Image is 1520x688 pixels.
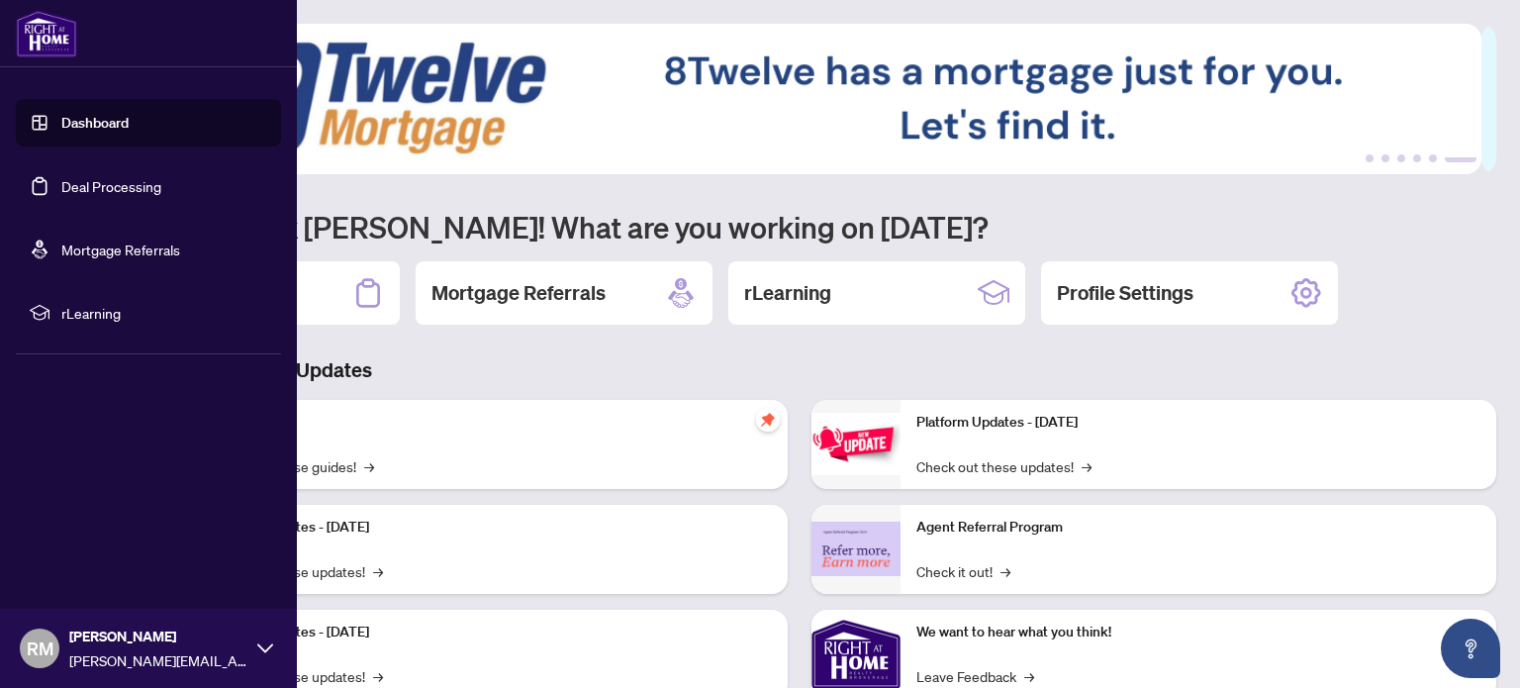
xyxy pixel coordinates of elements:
[1445,154,1476,162] button: 6
[61,114,129,132] a: Dashboard
[1397,154,1405,162] button: 3
[1381,154,1389,162] button: 2
[373,665,383,687] span: →
[208,622,772,643] p: Platform Updates - [DATE]
[1413,154,1421,162] button: 4
[916,560,1010,582] a: Check it out!→
[1082,455,1092,477] span: →
[373,560,383,582] span: →
[1429,154,1437,162] button: 5
[1366,154,1374,162] button: 1
[69,626,247,647] span: [PERSON_NAME]
[1057,279,1193,307] h2: Profile Settings
[1000,560,1010,582] span: →
[103,356,1496,384] h3: Brokerage & Industry Updates
[208,517,772,539] p: Platform Updates - [DATE]
[916,517,1480,539] p: Agent Referral Program
[364,455,374,477] span: →
[431,279,606,307] h2: Mortgage Referrals
[61,302,267,324] span: rLearning
[756,408,780,432] span: pushpin
[916,412,1480,434] p: Platform Updates - [DATE]
[744,279,831,307] h2: rLearning
[61,241,180,258] a: Mortgage Referrals
[811,413,901,475] img: Platform Updates - June 23, 2025
[208,412,772,434] p: Self-Help
[916,665,1034,687] a: Leave Feedback→
[1441,619,1500,678] button: Open asap
[27,635,53,662] span: RM
[1024,665,1034,687] span: →
[69,649,247,671] span: [PERSON_NAME][EMAIL_ADDRESS][DOMAIN_NAME]
[916,622,1480,643] p: We want to hear what you think!
[811,522,901,576] img: Agent Referral Program
[16,10,77,57] img: logo
[103,24,1481,174] img: Slide 5
[103,208,1496,246] h1: Welcome back [PERSON_NAME]! What are you working on [DATE]?
[916,455,1092,477] a: Check out these updates!→
[61,177,161,195] a: Deal Processing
